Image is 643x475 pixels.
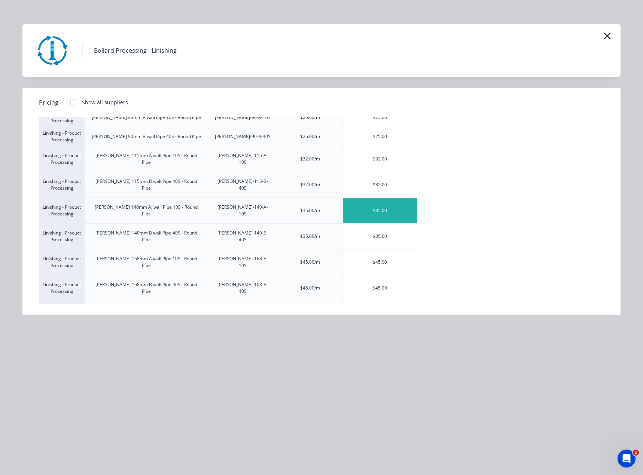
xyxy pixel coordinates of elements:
[91,230,202,243] div: [PERSON_NAME] 140mm B wall Pipe 40S - Round Pipe
[343,127,417,146] div: $25.00
[300,133,320,140] div: $25.00/m
[300,114,320,121] div: $25.00/m
[91,204,202,217] div: [PERSON_NAME] 140mm A; wall Pipe 10S - Round Pipe
[214,178,272,191] div: [PERSON_NAME]-115-B-40S
[215,133,271,140] div: [PERSON_NAME]-90-B-40S
[39,301,84,327] div: Linishing - Product Processing
[91,152,202,166] div: [PERSON_NAME] 115mm A wall Pipe 10S - Round Pipe
[618,450,636,468] iframe: Intercom live chat
[343,172,417,197] div: $32.00
[214,255,272,269] div: [PERSON_NAME]-168-A-10S
[91,281,202,295] div: [PERSON_NAME] 168mm B wall Pipe 40S - Round Pipe
[215,114,271,121] div: [PERSON_NAME]-90-A-10S
[39,197,84,223] div: Linishing - Product Processing
[91,178,202,191] div: [PERSON_NAME] 115mm B wall Pipe 40S - Round Pipe
[39,275,84,301] div: Linishing - Product Processing
[214,204,272,217] div: [PERSON_NAME]-140-A-10S
[343,146,417,172] div: $32.00
[300,156,320,162] div: $32.00/m
[91,255,202,269] div: [PERSON_NAME] 168mm A wall Pipe 10S - Round Pipe
[300,207,320,214] div: $35.00/m
[343,301,417,327] div: $66.00
[39,98,58,107] span: Pricing
[92,114,201,121] div: [PERSON_NAME] 90mm A wall Pipe 10S - Round Pipe
[39,249,84,275] div: Linishing - Product Processing
[39,223,84,249] div: Linishing - Product Processing
[343,198,417,223] div: $35.00
[343,249,417,275] div: $45.00
[343,224,417,249] div: $35.00
[39,146,84,172] div: Linishing - Product Processing
[633,450,639,456] span: 1
[39,108,84,127] div: Linishing - Product Processing
[343,275,417,301] div: $45.00
[300,181,320,188] div: $32.00/m
[39,127,84,146] div: Linishing - Product Processing
[300,285,320,291] div: $45.00/m
[92,133,201,140] div: [PERSON_NAME] 90mm B wall Pipe 40S - Round Pipe
[214,281,272,295] div: [PERSON_NAME]-168-B-40S
[300,259,320,266] div: $45.00/m
[214,230,272,243] div: [PERSON_NAME]-140-B-40S
[343,108,417,127] div: $25.00
[82,98,128,106] div: Show all suppliers
[214,152,272,166] div: [PERSON_NAME]-115-A-10S
[300,233,320,240] div: $35.00/m
[34,32,71,69] img: Bollard Processing - Linishing
[39,172,84,197] div: Linishing - Product Processing
[94,46,177,55] div: Bollard Processing - Linishing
